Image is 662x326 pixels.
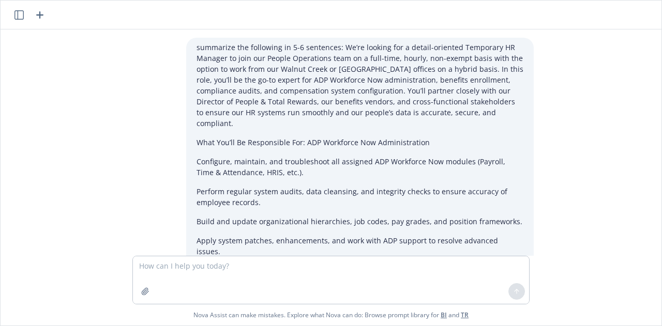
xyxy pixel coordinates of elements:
[441,311,447,319] a: BI
[197,137,523,148] p: What You’ll Be Responsible For: ADP Workforce Now Administration
[197,42,523,129] p: summarize the following in 5-6 sentences: We’re looking for a detail-oriented Temporary HR Manage...
[197,156,523,178] p: Configure, maintain, and troubleshoot all assigned ADP Workforce Now modules (Payroll, Time & Att...
[197,186,523,208] p: Perform regular system audits, data cleansing, and integrity checks to ensure accuracy of employe...
[461,311,469,319] a: TR
[197,235,523,257] p: Apply system patches, enhancements, and work with ADP support to resolve advanced issues.
[197,216,523,227] p: Build and update organizational hierarchies, job codes, pay grades, and position frameworks.
[193,304,469,325] span: Nova Assist can make mistakes. Explore what Nova can do: Browse prompt library for and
